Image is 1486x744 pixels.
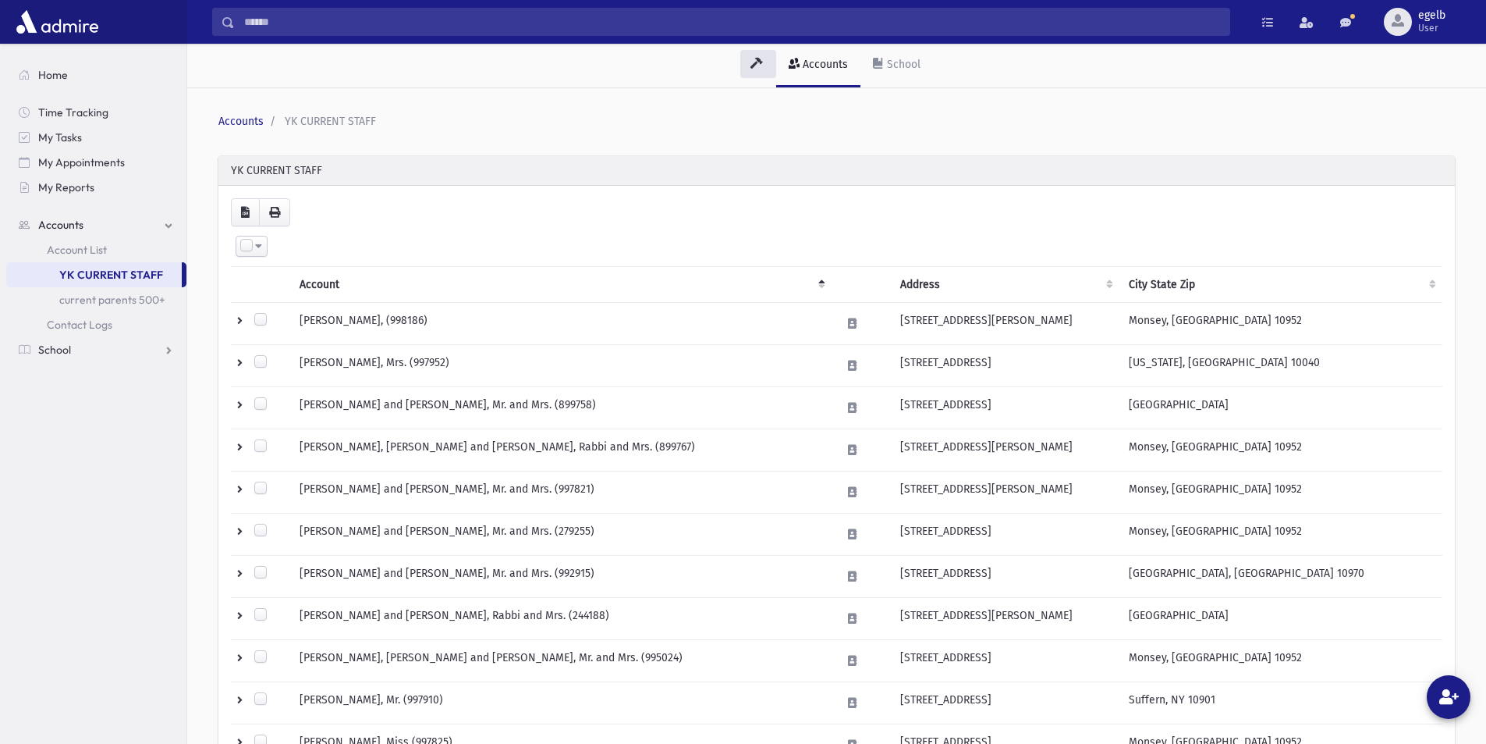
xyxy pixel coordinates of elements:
[290,682,831,724] td: [PERSON_NAME], Mr. (997910)
[38,155,125,169] span: My Appointments
[6,150,186,175] a: My Appointments
[285,115,376,128] span: YK CURRENT STAFF
[891,472,1119,514] td: [STREET_ADDRESS][PERSON_NAME]
[891,303,1119,345] td: [STREET_ADDRESS][PERSON_NAME]
[1119,267,1442,303] th: City State Zip : activate to sort column ascending
[47,243,107,257] span: Account List
[1119,682,1442,724] td: Suffern, NY 10901
[1119,514,1442,556] td: Monsey, [GEOGRAPHIC_DATA] 10952
[290,429,831,472] td: [PERSON_NAME], [PERSON_NAME] and [PERSON_NAME], Rabbi and Mrs. (899767)
[1418,9,1445,22] span: egelb
[1119,556,1442,598] td: [GEOGRAPHIC_DATA], [GEOGRAPHIC_DATA] 10970
[38,68,68,82] span: Home
[6,262,182,287] a: YK CURRENT STAFF
[884,58,920,71] div: School
[235,8,1229,36] input: Search
[290,387,831,429] td: [PERSON_NAME] and [PERSON_NAME], Mr. and Mrs. (899758)
[38,343,71,357] span: School
[891,556,1119,598] td: [STREET_ADDRESS]
[6,175,186,200] a: My Reports
[891,682,1119,724] td: [STREET_ADDRESS]
[891,345,1119,387] td: [STREET_ADDRESS]
[38,180,94,194] span: My Reports
[218,156,1455,186] div: YK CURRENT STAFF
[6,337,186,362] a: School
[1119,345,1442,387] td: [US_STATE], [GEOGRAPHIC_DATA] 10040
[6,237,186,262] a: Account List
[6,212,186,237] a: Accounts
[47,318,112,332] span: Contact Logs
[38,130,82,144] span: My Tasks
[290,345,831,387] td: [PERSON_NAME], Mrs. (997952)
[290,556,831,598] td: [PERSON_NAME] and [PERSON_NAME], Mr. and Mrs. (992915)
[290,640,831,682] td: [PERSON_NAME], [PERSON_NAME] and [PERSON_NAME], Mr. and Mrs. (995024)
[38,218,83,232] span: Accounts
[891,387,1119,429] td: [STREET_ADDRESS]
[1119,303,1442,345] td: Monsey, [GEOGRAPHIC_DATA] 10952
[1119,472,1442,514] td: Monsey, [GEOGRAPHIC_DATA] 10952
[891,514,1119,556] td: [STREET_ADDRESS]
[1119,387,1442,429] td: [GEOGRAPHIC_DATA]
[800,58,848,71] div: Accounts
[6,62,186,87] a: Home
[6,100,186,125] a: Time Tracking
[1119,598,1442,640] td: [GEOGRAPHIC_DATA]
[1119,429,1442,472] td: Monsey, [GEOGRAPHIC_DATA] 10952
[891,429,1119,472] td: [STREET_ADDRESS][PERSON_NAME]
[218,115,264,128] a: Accounts
[231,198,260,226] button: CSV
[290,472,831,514] td: [PERSON_NAME] and [PERSON_NAME], Mr. and Mrs. (997821)
[891,598,1119,640] td: [STREET_ADDRESS][PERSON_NAME]
[6,287,186,312] a: current parents 500+
[38,105,108,119] span: Time Tracking
[776,44,860,87] a: Accounts
[860,44,933,87] a: School
[1119,640,1442,682] td: Monsey, [GEOGRAPHIC_DATA] 10952
[6,125,186,150] a: My Tasks
[290,598,831,640] td: [PERSON_NAME] and [PERSON_NAME], Rabbi and Mrs. (244188)
[290,267,831,303] th: Account: activate to sort column descending
[891,267,1119,303] th: Address : activate to sort column ascending
[12,6,102,37] img: AdmirePro
[1418,22,1445,34] span: User
[290,514,831,556] td: [PERSON_NAME] and [PERSON_NAME], Mr. and Mrs. (279255)
[891,640,1119,682] td: [STREET_ADDRESS]
[6,312,186,337] a: Contact Logs
[259,198,290,226] button: Print
[290,303,831,345] td: [PERSON_NAME], (998186)
[218,113,1449,130] nav: breadcrumb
